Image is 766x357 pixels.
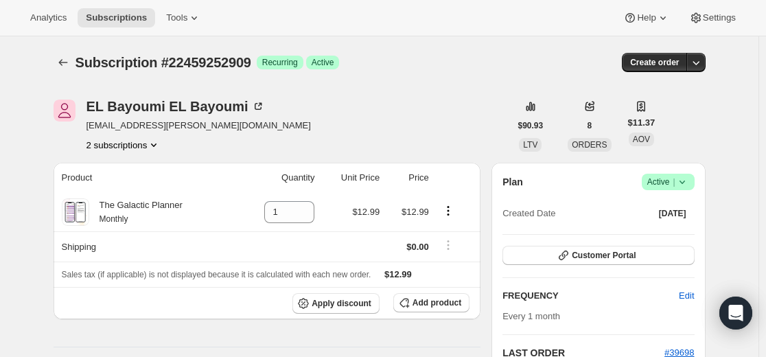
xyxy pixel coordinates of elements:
span: ORDERS [572,140,607,150]
button: Tools [158,8,209,27]
button: Add product [393,293,469,312]
span: EL Bayoumi EL Bayoumi [54,100,76,122]
span: $0.00 [406,242,429,252]
span: Subscription #22459252909 [76,55,251,70]
button: Analytics [22,8,75,27]
h2: FREQUENCY [502,289,679,303]
span: Tools [166,12,187,23]
span: Customer Portal [572,250,636,261]
span: Edit [679,289,694,303]
th: Unit Price [318,163,384,193]
button: Subscriptions [54,53,73,72]
button: Subscriptions [78,8,155,27]
span: Settings [703,12,736,23]
span: Active [312,57,334,68]
h2: Plan [502,175,523,189]
span: | [673,176,675,187]
div: The Galactic Planner [89,198,183,226]
button: Settings [681,8,744,27]
span: $12.99 [402,207,429,217]
span: Created Date [502,207,555,220]
button: Customer Portal [502,246,694,265]
span: 8 [588,120,592,131]
div: EL Bayoumi EL Bayoumi [86,100,265,113]
button: 8 [579,116,601,135]
span: Create order [630,57,679,68]
span: Help [637,12,655,23]
span: Analytics [30,12,67,23]
button: Product actions [86,138,161,152]
span: $12.99 [352,207,380,217]
span: Sales tax (if applicable) is not displayed because it is calculated with each new order. [62,270,371,279]
div: Open Intercom Messenger [719,297,752,330]
span: [EMAIL_ADDRESS][PERSON_NAME][DOMAIN_NAME] [86,119,311,133]
span: LTV [523,140,537,150]
button: Shipping actions [437,238,459,253]
th: Quantity [238,163,319,193]
button: Apply discount [292,293,380,314]
small: Monthly [100,214,128,224]
button: [DATE] [651,204,695,223]
span: AOV [633,135,650,144]
span: Recurring [262,57,298,68]
span: $11.37 [628,116,655,130]
img: product img [63,198,87,226]
span: Subscriptions [86,12,147,23]
th: Price [384,163,433,193]
span: Every 1 month [502,311,560,321]
span: $90.93 [518,120,544,131]
button: Edit [671,285,702,307]
span: Active [647,175,689,189]
span: Apply discount [312,298,371,309]
button: Help [615,8,677,27]
button: Product actions [437,203,459,218]
th: Shipping [54,231,238,262]
span: $12.99 [384,269,412,279]
span: Add product [413,297,461,308]
button: Create order [622,53,687,72]
th: Product [54,163,238,193]
span: [DATE] [659,208,686,219]
button: $90.93 [510,116,552,135]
